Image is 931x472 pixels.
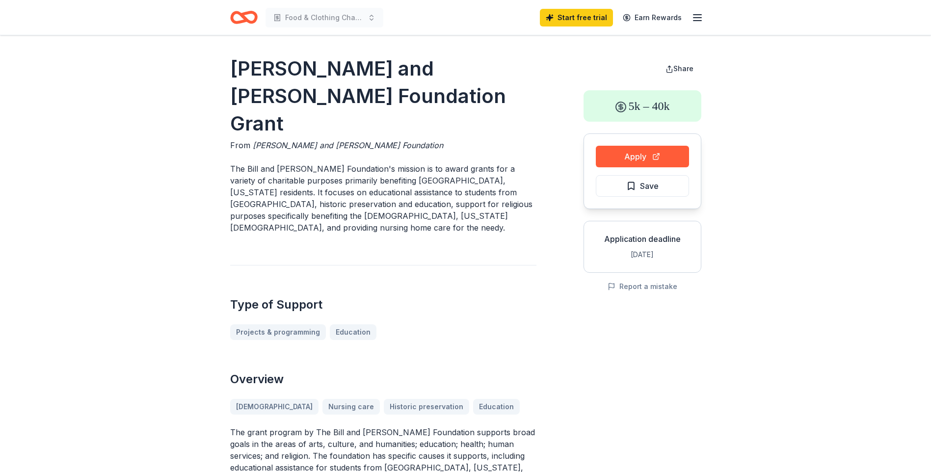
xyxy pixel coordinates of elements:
a: Home [230,6,258,29]
button: Save [596,175,689,197]
div: [DATE] [592,249,693,261]
div: Application deadline [592,233,693,245]
span: [PERSON_NAME] and [PERSON_NAME] Foundation [253,140,443,150]
span: Save [640,180,659,192]
div: From [230,139,536,151]
a: Earn Rewards [617,9,688,26]
button: Food & Clothing Charity for Women and Children [266,8,383,27]
h2: Overview [230,371,536,387]
a: Projects & programming [230,324,326,340]
h1: [PERSON_NAME] and [PERSON_NAME] Foundation Grant [230,55,536,137]
button: Share [658,59,701,79]
button: Report a mistake [608,281,677,292]
button: Apply [596,146,689,167]
h2: Type of Support [230,297,536,313]
a: Education [330,324,376,340]
a: Start free trial [540,9,613,26]
p: The Bill and [PERSON_NAME] Foundation's mission is to award grants for a variety of charitable pu... [230,163,536,234]
div: 5k – 40k [584,90,701,122]
span: Share [673,64,693,73]
span: Food & Clothing Charity for Women and Children [285,12,364,24]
